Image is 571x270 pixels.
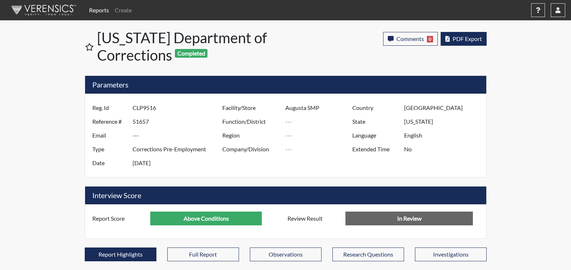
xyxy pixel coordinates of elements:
label: Country [347,101,404,115]
label: Company/Division [217,142,286,156]
label: Type [87,142,133,156]
a: Create [112,3,135,17]
input: --- [285,142,354,156]
label: Function/District [217,115,286,128]
input: --- [404,128,484,142]
input: --- [133,101,224,115]
h1: [US_STATE] Department of Corrections [97,29,286,64]
button: Investigations [415,247,487,261]
input: --- [285,101,354,115]
button: PDF Export [441,32,487,46]
button: Comments0 [383,32,438,46]
input: --- [285,128,354,142]
input: --- [133,156,224,170]
label: Reg. Id [87,101,133,115]
h5: Interview Score [85,187,486,204]
span: 0 [427,36,433,42]
label: Date [87,156,133,170]
label: Extended Time [347,142,404,156]
button: Observations [250,247,322,261]
input: --- [404,142,484,156]
label: Region [217,128,286,142]
input: --- [133,128,224,142]
label: Email [87,128,133,142]
span: Comments [396,35,424,42]
h5: Parameters [85,76,486,94]
label: State [347,115,404,128]
input: --- [133,142,224,156]
input: --- [133,115,224,128]
input: --- [285,115,354,128]
input: --- [404,115,484,128]
span: Completed [175,49,207,58]
button: Full Report [167,247,239,261]
span: PDF Export [453,35,482,42]
label: Reference # [87,115,133,128]
input: No Decision [345,212,473,225]
input: --- [150,212,262,225]
input: --- [404,101,484,115]
label: Review Result [282,212,346,225]
a: Reports [86,3,112,17]
label: Report Score [87,212,151,225]
button: Research Questions [332,247,404,261]
label: Language [347,128,404,142]
button: Report Highlights [85,247,156,261]
label: Facility/Store [217,101,286,115]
